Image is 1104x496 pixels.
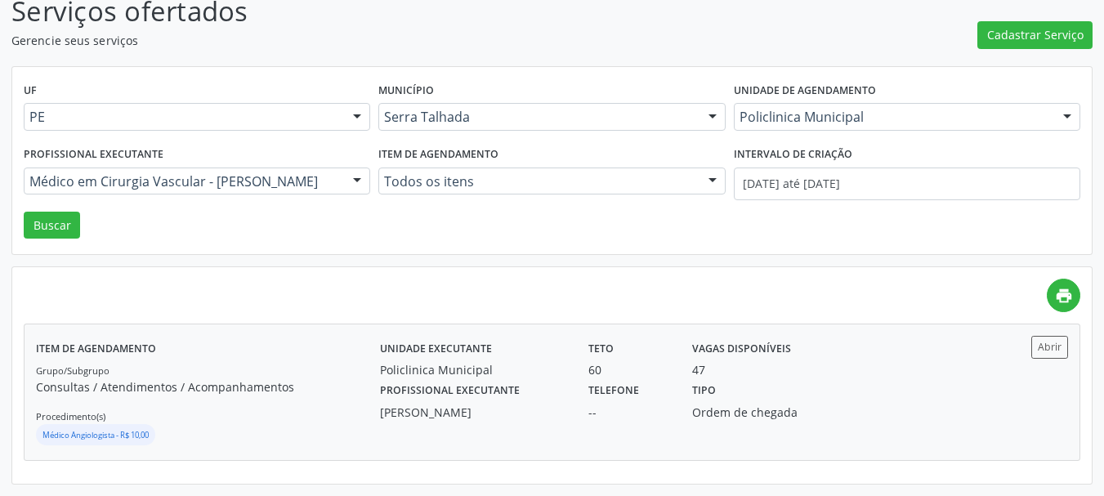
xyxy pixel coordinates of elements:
label: Item de agendamento [378,142,498,168]
span: Serra Talhada [384,109,691,125]
label: Unidade de agendamento [734,78,876,104]
div: 60 [588,361,669,378]
label: Item de agendamento [36,336,156,361]
button: Buscar [24,212,80,239]
div: Ordem de chegada [692,404,825,421]
span: Cadastrar Serviço [987,26,1084,43]
i: print [1055,287,1073,305]
button: Cadastrar Serviço [977,21,1093,49]
label: Tipo [692,378,716,404]
label: Município [378,78,434,104]
div: -- [588,404,669,421]
small: Médico Angiologista - R$ 10,00 [42,430,149,440]
a: print [1047,279,1080,312]
small: Procedimento(s) [36,410,105,422]
button: Abrir [1031,336,1068,358]
label: Unidade executante [380,336,492,361]
label: Teto [588,336,614,361]
label: Profissional executante [24,142,163,168]
small: Grupo/Subgrupo [36,364,110,377]
label: Intervalo de criação [734,142,852,168]
label: UF [24,78,37,104]
p: Consultas / Atendimentos / Acompanhamentos [36,378,380,395]
p: Gerencie seus serviços [11,32,768,49]
span: Todos os itens [384,173,691,190]
input: Selecione um intervalo [734,168,1080,200]
label: Telefone [588,378,639,404]
span: Policlinica Municipal [740,109,1047,125]
label: Vagas disponíveis [692,336,791,361]
span: Médico em Cirurgia Vascular - [PERSON_NAME] [29,173,337,190]
div: [PERSON_NAME] [380,404,565,421]
div: 47 [692,361,705,378]
div: Policlinica Municipal [380,361,565,378]
label: Profissional executante [380,378,520,404]
span: PE [29,109,337,125]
